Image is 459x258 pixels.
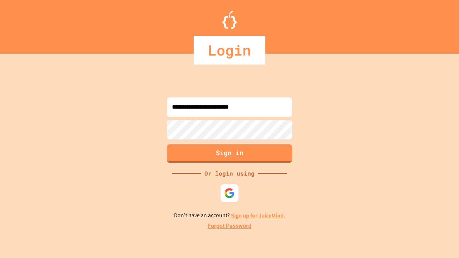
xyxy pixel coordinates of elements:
div: Or login using [201,169,258,178]
p: Don't have an account? [174,211,285,220]
div: Login [194,36,265,64]
img: google-icon.svg [224,188,235,199]
button: Sign in [167,144,292,163]
img: Logo.svg [222,11,237,29]
a: Forgot Password [208,222,251,230]
a: Sign up for JuiceMind. [231,212,285,219]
